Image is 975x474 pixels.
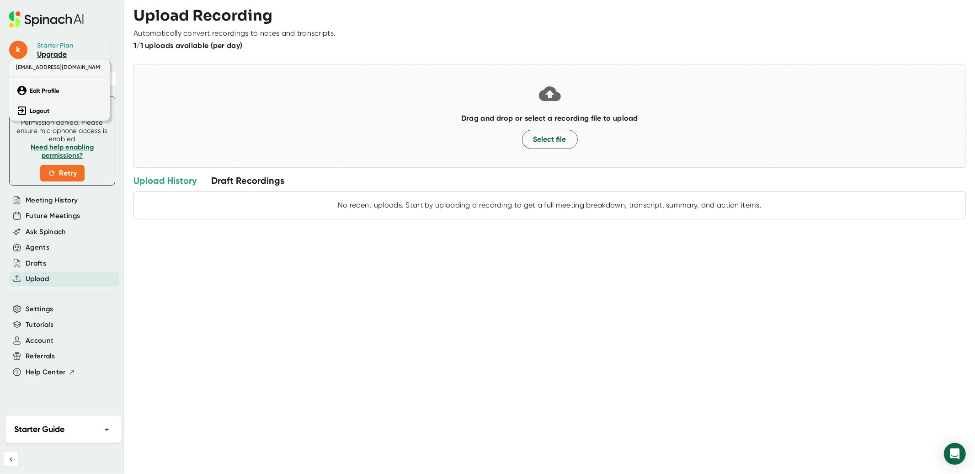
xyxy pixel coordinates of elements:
[30,107,49,115] b: Logout
[14,62,101,73] span: [EMAIL_ADDRESS][DOMAIN_NAME]
[30,87,59,95] b: Edit Profile
[944,443,966,465] div: Open Intercom Messenger
[14,103,105,118] button: Logout
[14,83,105,98] button: Edit Profile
